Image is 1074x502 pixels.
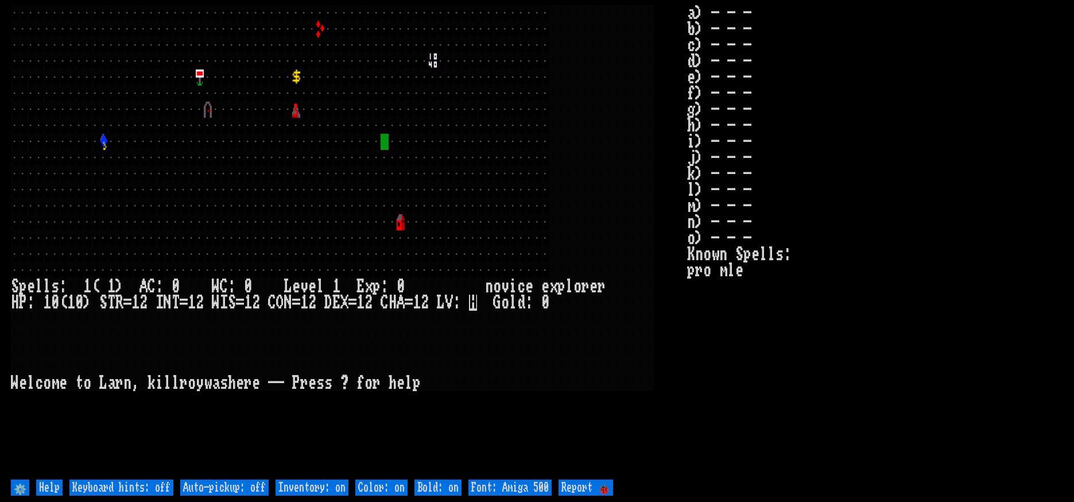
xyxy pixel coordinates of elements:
div: L [99,375,107,391]
div: p [557,279,565,295]
div: l [316,279,324,295]
div: : [525,295,533,311]
div: : [381,279,389,295]
mark: H [469,295,477,311]
div: 2 [252,295,260,311]
div: o [573,279,581,295]
div: T [107,295,115,311]
div: 1 [332,279,340,295]
div: l [35,279,43,295]
div: e [541,279,549,295]
div: 1 [107,279,115,295]
div: e [590,279,598,295]
div: 1 [300,295,308,311]
div: H [389,295,397,311]
div: 2 [365,295,373,311]
div: l [27,375,35,391]
div: n [485,279,493,295]
div: p [413,375,421,391]
div: 1 [244,295,252,311]
div: W [212,279,220,295]
div: 2 [308,295,316,311]
div: o [365,375,373,391]
div: 0 [51,295,59,311]
div: 1 [83,279,91,295]
div: 1 [356,295,365,311]
div: n [123,375,131,391]
div: , [131,375,139,391]
div: A [397,295,405,311]
div: d [517,295,525,311]
div: L [284,279,292,295]
div: e [308,375,316,391]
input: Help [36,480,63,496]
div: S [99,295,107,311]
div: 0 [397,279,405,295]
input: ⚙️ [11,480,29,496]
div: = [180,295,188,311]
div: y [196,375,204,391]
div: C [381,295,389,311]
div: W [11,375,19,391]
div: R [115,295,123,311]
div: - [268,375,276,391]
div: s [51,279,59,295]
div: S [228,295,236,311]
div: : [59,279,67,295]
div: e [236,375,244,391]
div: N [164,295,172,311]
div: 0 [244,279,252,295]
div: D [324,295,332,311]
div: r [244,375,252,391]
div: v [501,279,509,295]
div: T [172,295,180,311]
stats: a) - - - b) - - - c) - - - d) - - - e) - - - f) - - - g) - - - h) - - - i) - - - j) - - - k) - - ... [687,5,1063,477]
input: Bold: on [414,480,462,496]
div: l [405,375,413,391]
div: I [156,295,164,311]
div: 2 [196,295,204,311]
div: = [123,295,131,311]
div: H [11,295,19,311]
div: I [220,295,228,311]
div: e [525,279,533,295]
input: Font: Amiga 500 [468,480,552,496]
div: x [365,279,373,295]
div: s [324,375,332,391]
div: s [220,375,228,391]
input: Auto-pickup: off [180,480,269,496]
div: : [156,279,164,295]
div: l [164,375,172,391]
div: A [139,279,148,295]
div: i [509,279,517,295]
div: a [212,375,220,391]
div: m [51,375,59,391]
div: 0 [172,279,180,295]
div: e [59,375,67,391]
div: 1 [43,295,51,311]
div: c [35,375,43,391]
div: l [565,279,573,295]
div: P [292,375,300,391]
div: 1 [413,295,421,311]
input: Color: on [355,480,408,496]
div: 0 [75,295,83,311]
div: s [316,375,324,391]
div: e [27,279,35,295]
div: C [268,295,276,311]
div: P [19,295,27,311]
div: : [453,295,461,311]
div: r [115,375,123,391]
div: f [356,375,365,391]
div: ( [59,295,67,311]
div: O [276,295,284,311]
div: l [172,375,180,391]
div: e [19,375,27,391]
div: C [220,279,228,295]
div: h [228,375,236,391]
div: o [188,375,196,391]
div: l [43,279,51,295]
div: = [405,295,413,311]
div: w [204,375,212,391]
div: ? [340,375,348,391]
